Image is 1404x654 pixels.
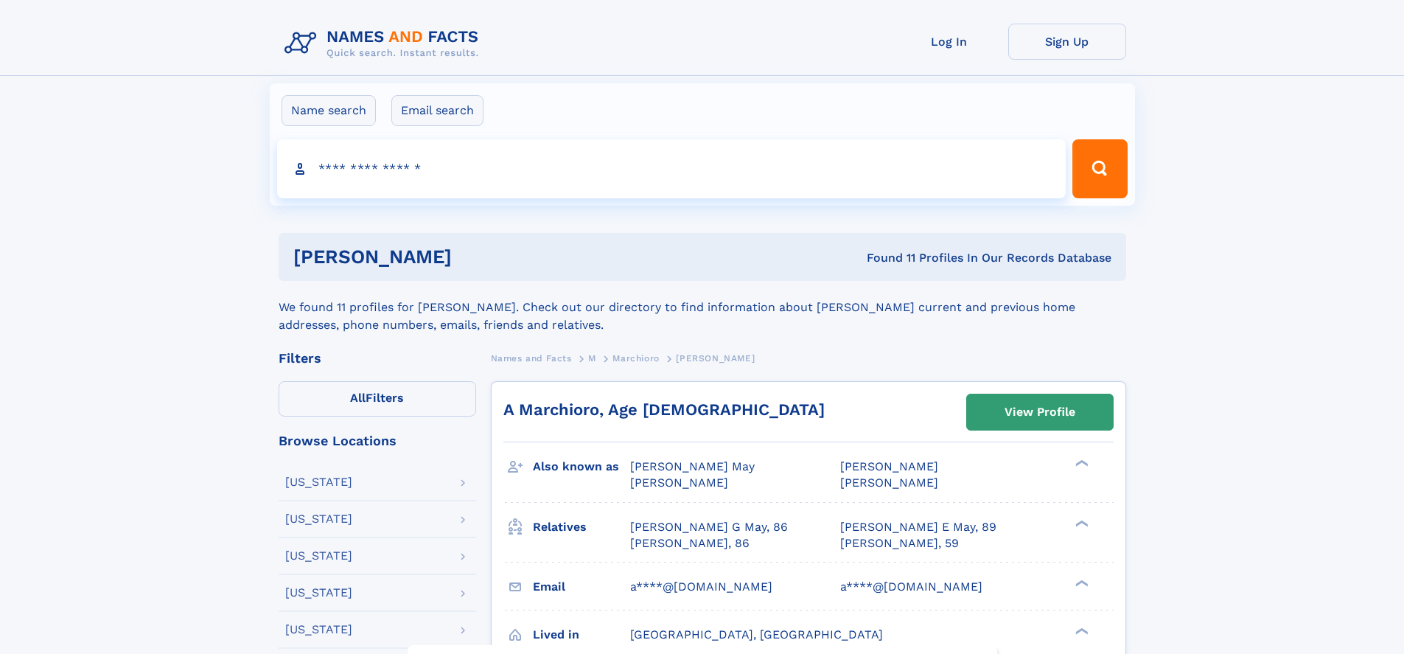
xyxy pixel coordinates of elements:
[840,519,996,535] a: [PERSON_NAME] E May, 89
[588,353,596,363] span: M
[840,476,938,490] span: [PERSON_NAME]
[391,95,483,126] label: Email search
[279,381,476,417] label: Filters
[630,519,788,535] a: [PERSON_NAME] G May, 86
[285,587,352,599] div: [US_STATE]
[612,353,659,363] span: Marchioro
[279,434,476,448] div: Browse Locations
[285,550,352,562] div: [US_STATE]
[630,627,883,641] span: [GEOGRAPHIC_DATA], [GEOGRAPHIC_DATA]
[279,352,476,365] div: Filters
[630,459,755,473] span: [PERSON_NAME] May
[630,535,750,552] a: [PERSON_NAME], 86
[1072,518,1089,528] div: ❯
[533,454,630,479] h3: Also known as
[293,248,660,266] h1: [PERSON_NAME]
[1072,139,1127,198] button: Search Button
[285,476,352,488] div: [US_STATE]
[491,349,572,367] a: Names and Facts
[840,459,938,473] span: [PERSON_NAME]
[1072,459,1089,468] div: ❯
[676,353,755,363] span: [PERSON_NAME]
[1072,578,1089,588] div: ❯
[533,574,630,599] h3: Email
[1072,626,1089,636] div: ❯
[503,400,825,419] a: A Marchioro, Age [DEMOGRAPHIC_DATA]
[588,349,596,367] a: M
[612,349,659,367] a: Marchioro
[630,476,728,490] span: [PERSON_NAME]
[277,139,1066,198] input: search input
[282,95,376,126] label: Name search
[967,394,1113,430] a: View Profile
[350,391,366,405] span: All
[285,624,352,636] div: [US_STATE]
[533,622,630,647] h3: Lived in
[285,513,352,525] div: [US_STATE]
[890,24,1008,60] a: Log In
[1005,395,1075,429] div: View Profile
[1008,24,1126,60] a: Sign Up
[279,281,1126,334] div: We found 11 profiles for [PERSON_NAME]. Check out our directory to find information about [PERSON...
[279,24,491,63] img: Logo Names and Facts
[659,250,1111,266] div: Found 11 Profiles In Our Records Database
[840,535,959,552] a: [PERSON_NAME], 59
[533,515,630,540] h3: Relatives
